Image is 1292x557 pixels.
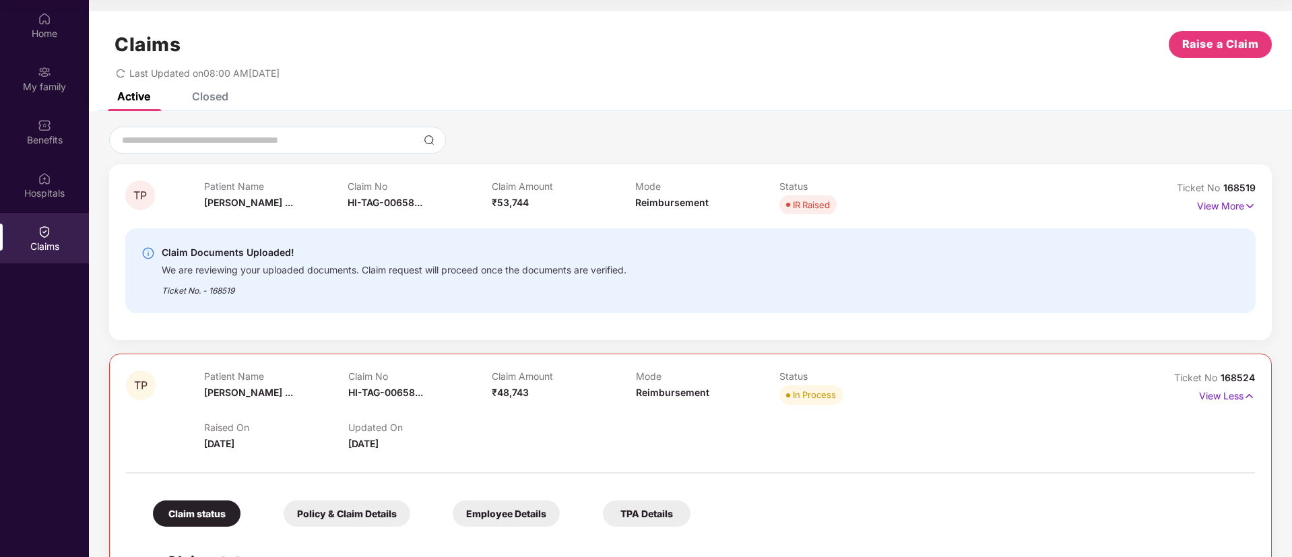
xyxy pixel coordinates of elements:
[192,90,228,103] div: Closed
[348,438,379,449] span: [DATE]
[453,500,560,527] div: Employee Details
[1243,389,1255,403] img: svg+xml;base64,PHN2ZyB4bWxucz0iaHR0cDovL3d3dy53My5vcmcvMjAwMC9zdmciIHdpZHRoPSIxNyIgaGVpZ2h0PSIxNy...
[1199,385,1255,403] p: View Less
[492,370,635,382] p: Claim Amount
[133,190,147,201] span: TP
[284,500,410,527] div: Policy & Claim Details
[636,370,779,382] p: Mode
[348,197,422,208] span: HI-TAG-00658...
[1244,199,1256,214] img: svg+xml;base64,PHN2ZyB4bWxucz0iaHR0cDovL3d3dy53My5vcmcvMjAwMC9zdmciIHdpZHRoPSIxNyIgaGVpZ2h0PSIxNy...
[38,65,51,79] img: svg+xml;base64,PHN2ZyB3aWR0aD0iMjAiIGhlaWdodD0iMjAiIHZpZXdCb3g9IjAgMCAyMCAyMCIgZmlsbD0ibm9uZSIgeG...
[204,387,293,398] span: [PERSON_NAME] ...
[1177,182,1223,193] span: Ticket No
[129,67,280,79] span: Last Updated on 08:00 AM[DATE]
[635,197,709,208] span: Reimbursement
[348,422,492,433] p: Updated On
[141,247,155,260] img: svg+xml;base64,PHN2ZyBpZD0iSW5mby0yMHgyMCIgeG1sbnM9Imh0dHA6Ly93d3cudzMub3JnLzIwMDAvc3ZnIiB3aWR0aD...
[134,380,148,391] span: TP
[162,276,626,297] div: Ticket No. - 168519
[116,67,125,79] span: redo
[779,370,923,382] p: Status
[1169,31,1272,58] button: Raise a Claim
[492,181,636,192] p: Claim Amount
[793,388,836,401] div: In Process
[1174,372,1221,383] span: Ticket No
[636,387,709,398] span: Reimbursement
[204,197,293,208] span: [PERSON_NAME] ...
[603,500,690,527] div: TPA Details
[779,181,924,192] p: Status
[38,119,51,132] img: svg+xml;base64,PHN2ZyBpZD0iQmVuZWZpdHMiIHhtbG5zPSJodHRwOi8vd3d3LnczLm9yZy8yMDAwL3N2ZyIgd2lkdGg9Ij...
[38,225,51,238] img: svg+xml;base64,PHN2ZyBpZD0iQ2xhaW0iIHhtbG5zPSJodHRwOi8vd3d3LnczLm9yZy8yMDAwL3N2ZyIgd2lkdGg9IjIwIi...
[424,135,434,145] img: svg+xml;base64,PHN2ZyBpZD0iU2VhcmNoLTMyeDMyIiB4bWxucz0iaHR0cDovL3d3dy53My5vcmcvMjAwMC9zdmciIHdpZH...
[204,181,348,192] p: Patient Name
[1221,372,1255,383] span: 168524
[38,12,51,26] img: svg+xml;base64,PHN2ZyBpZD0iSG9tZSIgeG1sbnM9Imh0dHA6Ly93d3cudzMub3JnLzIwMDAvc3ZnIiB3aWR0aD0iMjAiIG...
[348,181,492,192] p: Claim No
[204,438,234,449] span: [DATE]
[115,33,181,56] h1: Claims
[1182,36,1259,53] span: Raise a Claim
[204,422,348,433] p: Raised On
[1197,195,1256,214] p: View More
[162,244,626,261] div: Claim Documents Uploaded!
[117,90,150,103] div: Active
[162,261,626,276] div: We are reviewing your uploaded documents. Claim request will proceed once the documents are verif...
[793,198,830,211] div: IR Raised
[1223,182,1256,193] span: 168519
[492,197,529,208] span: ₹53,744
[153,500,240,527] div: Claim status
[635,181,779,192] p: Mode
[348,370,492,382] p: Claim No
[38,172,51,185] img: svg+xml;base64,PHN2ZyBpZD0iSG9zcGl0YWxzIiB4bWxucz0iaHR0cDovL3d3dy53My5vcmcvMjAwMC9zdmciIHdpZHRoPS...
[348,387,423,398] span: HI-TAG-00658...
[492,387,529,398] span: ₹48,743
[204,370,348,382] p: Patient Name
